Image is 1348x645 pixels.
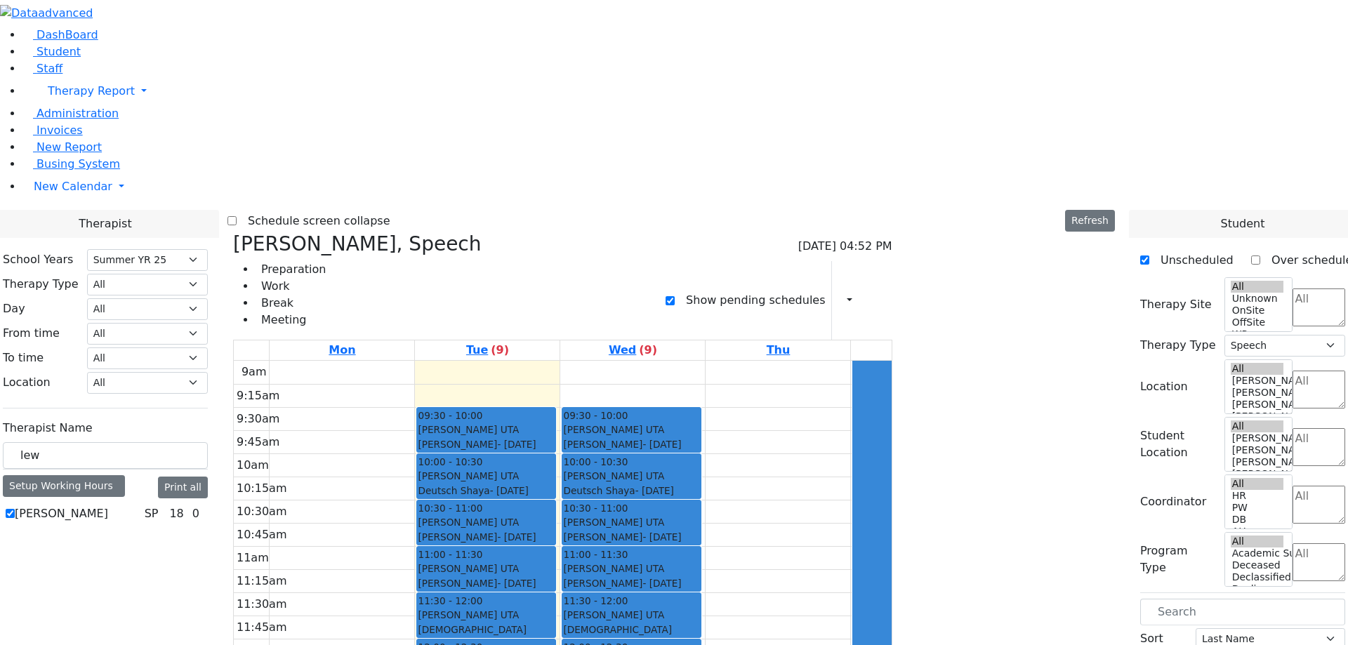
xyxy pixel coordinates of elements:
[1140,337,1216,354] label: Therapy Type
[418,608,519,622] span: [PERSON_NAME] UTA
[563,608,664,622] span: [PERSON_NAME] UTA
[418,530,555,544] div: [PERSON_NAME]
[1140,599,1345,625] input: Search
[3,300,25,317] label: Day
[764,340,793,360] a: August 21, 2025
[418,515,519,529] span: [PERSON_NAME] UTA
[1231,468,1284,480] option: [PERSON_NAME] 2
[326,340,358,360] a: August 18, 2025
[22,124,83,137] a: Invoices
[563,437,700,451] div: [PERSON_NAME]
[1231,571,1284,583] option: Declassified
[563,501,628,515] span: 10:30 - 11:00
[497,578,536,589] span: - [DATE]
[418,455,482,469] span: 10:00 - 10:30
[1231,526,1284,538] option: AH
[1231,375,1284,387] option: [PERSON_NAME] 5
[22,140,102,154] a: New Report
[418,408,482,423] span: 09:30 - 10:00
[22,45,81,58] a: Student
[1231,547,1284,559] option: Academic Support
[234,434,282,451] div: 9:45am
[237,210,390,232] label: Schedule screen collapse
[1140,296,1212,313] label: Therapy Site
[1231,305,1284,317] option: OnSite
[37,62,62,75] span: Staff
[884,289,892,312] div: Delete
[234,503,290,520] div: 10:30am
[3,251,73,268] label: School Years
[675,289,825,312] label: Show pending schedules
[37,157,120,171] span: Busing System
[234,526,290,543] div: 10:45am
[22,28,98,41] a: DashBoard
[490,485,529,496] span: - [DATE]
[139,505,164,522] div: SP
[563,408,628,423] span: 09:30 - 10:00
[37,45,81,58] span: Student
[497,531,536,543] span: - [DATE]
[15,505,108,522] label: [PERSON_NAME]
[3,350,44,366] label: To time
[22,173,1348,201] a: New Calendar
[1065,210,1115,232] button: Refresh
[3,276,79,293] label: Therapy Type
[563,594,628,608] span: 11:30 - 12:00
[1231,293,1284,305] option: Unknown
[1231,281,1284,293] option: All
[639,342,657,359] label: (9)
[234,411,282,427] div: 9:30am
[1140,427,1216,461] label: Student Location
[1149,249,1234,272] label: Unscheduled
[3,374,51,391] label: Location
[1231,420,1284,432] option: All
[256,261,326,278] li: Preparation
[234,619,290,636] div: 11:45am
[1293,288,1345,326] textarea: Search
[418,547,482,561] span: 11:00 - 11:30
[1293,543,1345,581] textarea: Search
[1231,432,1284,444] option: [PERSON_NAME] 5
[418,576,555,590] div: [PERSON_NAME]
[79,215,131,232] span: Therapist
[1140,493,1206,510] label: Coordinator
[418,484,555,498] div: Deutsch Shaya
[234,573,290,590] div: 11:15am
[190,505,202,522] div: 0
[1293,486,1345,524] textarea: Search
[256,295,326,312] li: Break
[642,578,681,589] span: - [DATE]
[3,475,125,497] div: Setup Working Hours
[1231,490,1284,502] option: HR
[1293,428,1345,466] textarea: Search
[859,288,866,312] div: Report
[37,124,83,137] span: Invoices
[234,480,290,497] div: 10:15am
[37,107,119,120] span: Administration
[418,594,482,608] span: 11:30 - 12:00
[563,484,700,498] div: Deutsch Shaya
[158,477,208,498] button: Print all
[1231,536,1284,547] option: All
[1231,363,1284,375] option: All
[1231,328,1284,340] option: WP
[563,547,628,561] span: 11:00 - 11:30
[3,420,93,437] label: Therapist Name
[1231,478,1284,490] option: All
[166,505,186,522] div: 18
[1231,444,1284,456] option: [PERSON_NAME] 4
[1231,583,1284,595] option: Declines
[1231,456,1284,468] option: [PERSON_NAME] 3
[642,531,681,543] span: - [DATE]
[606,340,660,360] a: August 20, 2025
[22,157,120,171] a: Busing System
[418,561,519,576] span: [PERSON_NAME] UTA
[635,485,674,496] span: - [DATE]
[234,387,282,404] div: 9:15am
[418,501,482,515] span: 10:30 - 11:00
[3,442,208,469] input: Search
[1140,543,1216,576] label: Program Type
[34,180,112,193] span: New Calendar
[22,107,119,120] a: Administration
[234,457,272,474] div: 10am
